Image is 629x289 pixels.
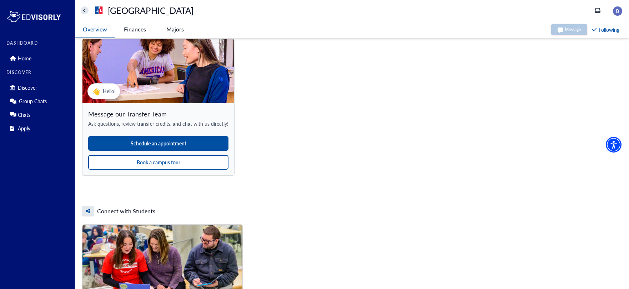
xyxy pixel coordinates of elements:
[18,85,37,91] p: Discover
[81,6,89,14] button: home
[18,125,30,131] p: Apply
[606,137,622,153] div: Accessibility Menu
[6,9,61,24] img: logo
[75,21,115,38] button: Overview
[92,86,100,96] div: 👋
[88,109,228,119] span: Message our Transfer Team
[18,112,30,118] p: Chats
[115,21,155,38] button: Finances
[6,109,70,120] div: Chats
[19,98,47,104] p: Group Chats
[82,225,242,289] img: Schedule a lunch or grab coffee with a current American University student!
[88,136,228,151] button: Schedule an appointment
[88,155,228,170] button: Book a campus tour
[6,82,70,93] div: Discover
[6,41,70,46] label: DASHBOARD
[592,25,620,34] button: Following
[88,120,228,128] span: Ask questions, review transfer credits, and chat with us directly!
[6,123,70,134] div: Apply
[6,53,70,64] div: Home
[155,21,195,38] button: Majors
[87,83,120,99] div: Hello!
[18,55,31,61] p: Home
[93,5,105,16] img: universityName
[592,26,619,34] div: Following
[595,8,600,13] a: inbox
[97,207,155,215] h5: Connect with Students
[6,95,70,107] div: Group Chats
[613,6,622,16] img: image
[108,6,193,14] p: [GEOGRAPHIC_DATA]
[82,39,234,103] img: 👋
[6,70,70,75] label: DISCOVER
